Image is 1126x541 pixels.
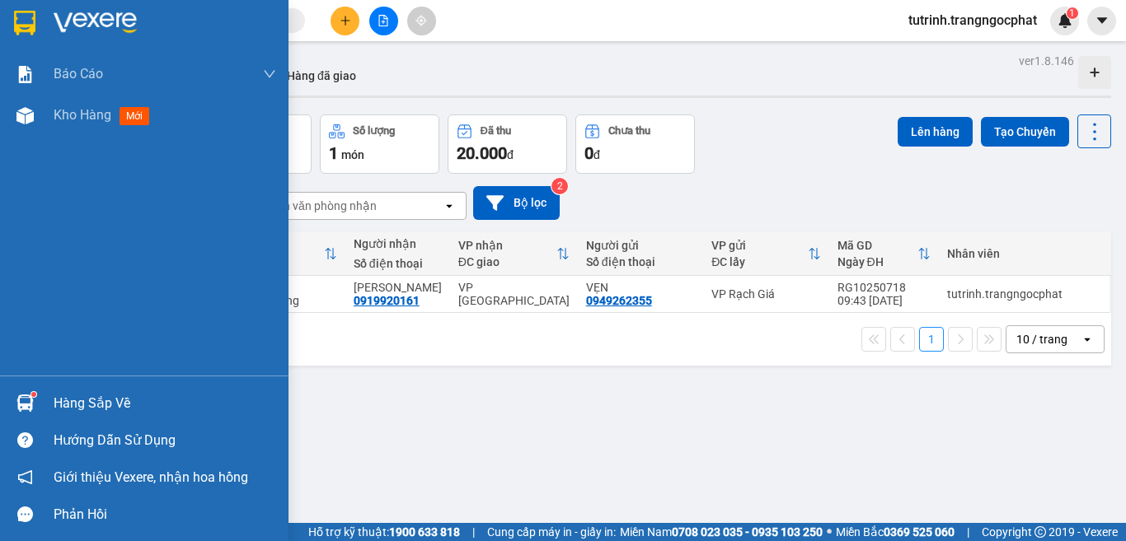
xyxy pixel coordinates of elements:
[967,523,969,541] span: |
[329,143,338,163] span: 1
[354,281,442,294] div: KIM CHI
[829,232,939,276] th: Toggle SortBy
[586,281,695,294] div: VẸN
[54,63,103,84] span: Báo cáo
[1067,7,1078,19] sup: 1
[16,66,34,83] img: solution-icon
[17,432,33,448] span: question-circle
[340,15,351,26] span: plus
[274,56,369,96] button: Hàng đã giao
[1016,331,1067,347] div: 10 / trang
[551,178,568,194] sup: 2
[1078,56,1111,89] div: Tạo kho hàng mới
[1095,13,1110,28] span: caret-down
[263,68,276,81] span: down
[837,255,917,268] div: Ngày ĐH
[458,239,556,252] div: VP nhận
[473,186,560,220] button: Bộ lọc
[120,107,149,125] span: mới
[1069,7,1075,19] span: 1
[353,125,395,137] div: Số lượng
[389,525,460,539] strong: 1900 633 818
[457,143,507,163] span: 20.000
[481,125,511,137] div: Đã thu
[354,257,442,270] div: Số điện thoại
[593,148,600,161] span: đ
[354,237,442,250] div: Người nhận
[54,428,276,453] div: Hướng dẫn sử dụng
[487,523,616,541] span: Cung cấp máy in - giấy in:
[378,15,389,26] span: file-add
[16,107,34,124] img: warehouse-icon
[672,525,823,539] strong: 0708 023 035 - 0935 103 250
[586,239,695,252] div: Người gửi
[54,467,248,487] span: Giới thiệu Vexere, nhận hoa hồng
[443,199,456,212] svg: open
[320,114,439,174] button: Số lượng1món
[711,287,820,301] div: VP Rạch Giá
[331,7,359,35] button: plus
[369,7,398,35] button: file-add
[586,255,695,268] div: Số điện thoại
[575,114,695,174] button: Chưa thu0đ
[458,255,556,268] div: ĐC giao
[17,506,33,522] span: message
[837,294,931,307] div: 09:43 [DATE]
[827,529,832,535] span: ⚪️
[458,281,570,307] div: VP [GEOGRAPHIC_DATA]
[263,198,377,214] div: Chọn văn phòng nhận
[1019,52,1074,70] div: ver 1.8.146
[16,394,34,412] img: warehouse-icon
[472,523,475,541] span: |
[584,143,593,163] span: 0
[919,327,944,352] button: 1
[17,469,33,485] span: notification
[415,15,427,26] span: aim
[1081,333,1094,346] svg: open
[54,107,111,123] span: Kho hàng
[620,523,823,541] span: Miền Nam
[711,239,807,252] div: VP gửi
[884,525,955,539] strong: 0369 525 060
[448,114,567,174] button: Đã thu20.000đ
[308,523,460,541] span: Hỗ trợ kỹ thuật:
[341,148,364,161] span: món
[608,125,650,137] div: Chưa thu
[837,239,917,252] div: Mã GD
[1087,7,1116,35] button: caret-down
[1058,13,1072,28] img: icon-new-feature
[1035,526,1046,538] span: copyright
[895,10,1050,30] span: tutrinh.trangngocphat
[947,287,1101,301] div: tutrinh.trangngocphat
[981,117,1069,147] button: Tạo Chuyến
[898,117,973,147] button: Lên hàng
[14,11,35,35] img: logo-vxr
[836,523,955,541] span: Miền Bắc
[703,232,828,276] th: Toggle SortBy
[54,391,276,416] div: Hàng sắp về
[947,247,1101,260] div: Nhân viên
[837,281,931,294] div: RG10250718
[407,7,436,35] button: aim
[711,255,807,268] div: ĐC lấy
[31,392,36,397] sup: 1
[586,294,652,307] div: 0949262355
[54,502,276,527] div: Phản hồi
[354,294,420,307] div: 0919920161
[450,232,578,276] th: Toggle SortBy
[507,148,514,161] span: đ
